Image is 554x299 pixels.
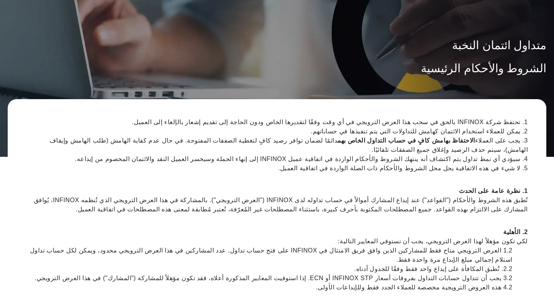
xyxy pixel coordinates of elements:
li: 2. يمكن للعملاء استخدام الائتمان كهامش للتداولات التي يتم تنفيذها في حساباتهم. [26,127,528,136]
li: 2.2. تُطبق المكافأة على إيداع واحد فقط وفقًا للجدول أدناه. [26,264,512,274]
span: متداول ائتمان النخبة [452,38,546,53]
li: 3.2 يجب أن تتداول حسابات التداول بفروقات أسعار INFINOX STP أو ECN. إذا استوفيت المعايير المذكورة ... [26,274,512,283]
li: 5. لا شيء في هذه الاتفاقية يحل محل الشروط والأحكام ذات الصلة الواردة في اتفاقية العميل. [26,164,528,173]
li: 4.2 هذه العروض الترويجية مخصصة للعملاء الجدد فقط وللإيداعات الأولى. [26,283,512,292]
li: 3. يجب على العملاء دائمًا لضمان توافر رصيد كافٍ لتغطية الصفقات المفتوحة. في حال عدم كفاية الهامش ... [26,136,528,154]
p: 1. نظرة عامة على الحدث [26,186,528,214]
li: 4. سيؤدي أي نمط تداول يتم اكتشاف أنه ينتهك الشروط والأحكام الواردة في اتفاقية عميل INFINOX إلى إن... [26,154,528,164]
strong: الاحتفاظ بهامش كافٍ في حساب التداول الخاص بهم [337,137,475,144]
h1: الشروط والأحكام الرئيسية [8,62,546,75]
li: 1.2 العرض الترويجي متاح فقط للمشاركين الذين وافق فريق الامتثال في INFINOX على فتح حساب تداول. عدد... [26,246,512,264]
span: تُطبق هذه الشروط والأحكام ("القواعد") عند إيداع المشارك أموالاً في حساب تداوله لدى INFINOX ("العر... [26,196,528,214]
p: 2. الأهلية [26,228,528,246]
li: 1. تحتفظ شركة INFINOX بالحق في سحب هذا العرض الترويجي في أي وقت وفقًا لتقديرها الخاص ودون الحاجة ... [26,118,528,127]
span: لكي تكون مؤهلاً لهذا العرض الترويجي، يجب أن تستوفي المعايير التالية: [26,237,528,246]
